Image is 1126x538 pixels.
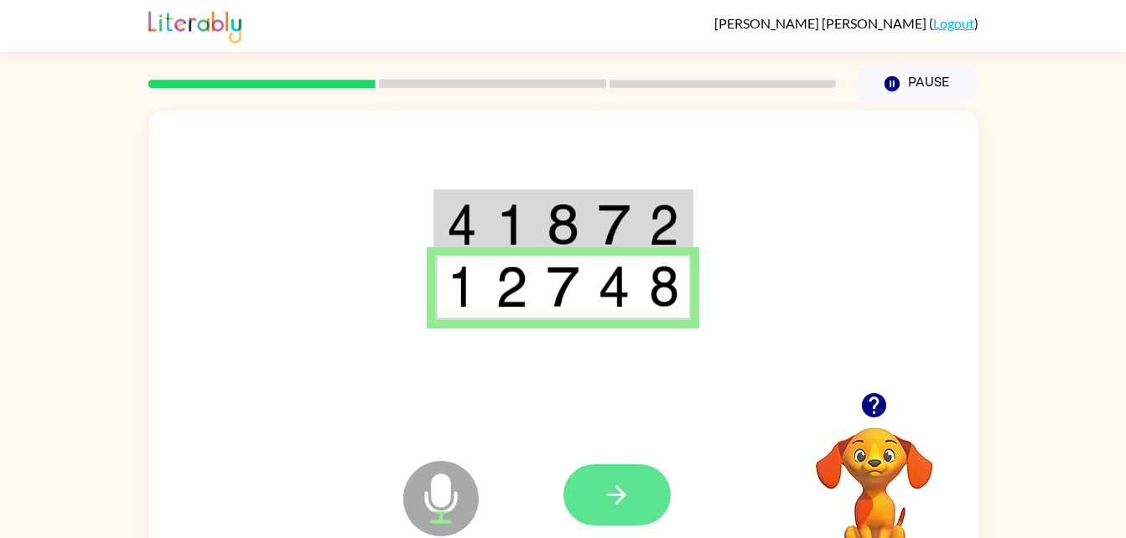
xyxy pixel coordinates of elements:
[857,65,978,103] button: Pause
[447,266,477,308] img: 1
[447,204,477,246] img: 4
[496,266,527,308] img: 2
[649,266,679,308] img: 8
[496,204,527,246] img: 1
[598,204,630,246] img: 7
[714,15,929,31] span: [PERSON_NAME] [PERSON_NAME]
[649,204,679,246] img: 2
[714,15,978,31] div: ( )
[148,7,241,44] img: Literably
[547,204,579,246] img: 8
[598,266,630,308] img: 4
[933,15,974,31] a: Logout
[547,266,579,308] img: 7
